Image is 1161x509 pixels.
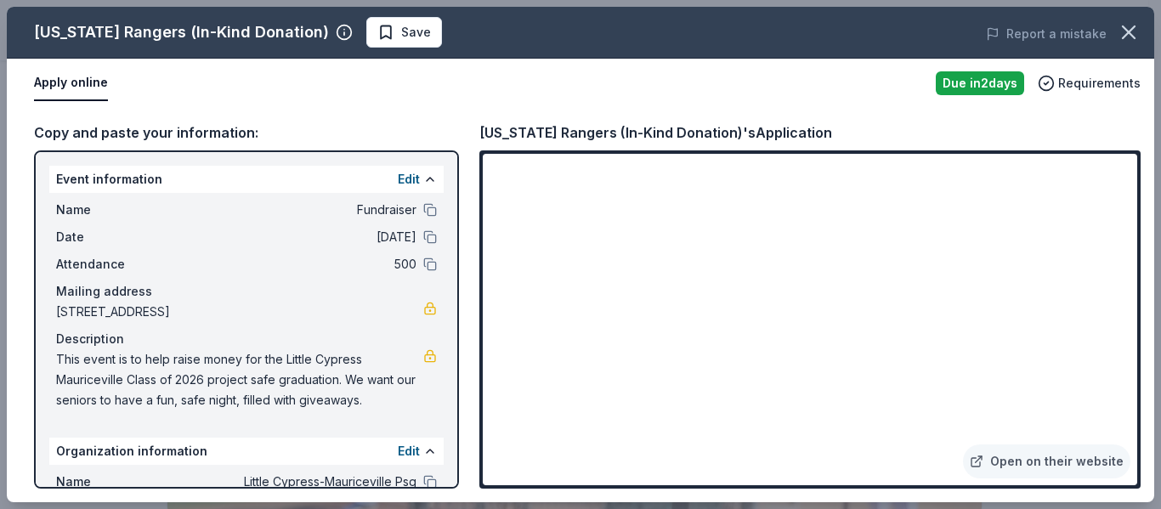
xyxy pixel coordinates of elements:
button: Edit [398,441,420,461]
span: Date [56,227,170,247]
span: Name [56,200,170,220]
span: Fundraiser [170,200,416,220]
button: Apply online [34,65,108,101]
span: Little Cypress-Mauriceville Psg [170,472,416,492]
span: 500 [170,254,416,274]
div: Organization information [49,438,444,465]
button: Requirements [1038,73,1141,93]
span: [DATE] [170,227,416,247]
div: Description [56,329,437,349]
span: Requirements [1058,73,1141,93]
div: Due in 2 days [936,71,1024,95]
span: This event is to help raise money for the Little Cypress Mauriceville Class of 2026 project safe ... [56,349,423,410]
span: Attendance [56,254,170,274]
div: [US_STATE] Rangers (In-Kind Donation)'s Application [479,122,832,144]
button: Report a mistake [986,24,1107,44]
button: Edit [398,169,420,189]
div: [US_STATE] Rangers (In-Kind Donation) [34,19,329,46]
span: [STREET_ADDRESS] [56,302,423,322]
span: Save [401,22,431,42]
a: Open on their website [963,444,1130,478]
div: Mailing address [56,281,437,302]
div: Copy and paste your information: [34,122,459,144]
span: Name [56,472,170,492]
div: Event information [49,166,444,193]
button: Save [366,17,442,48]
